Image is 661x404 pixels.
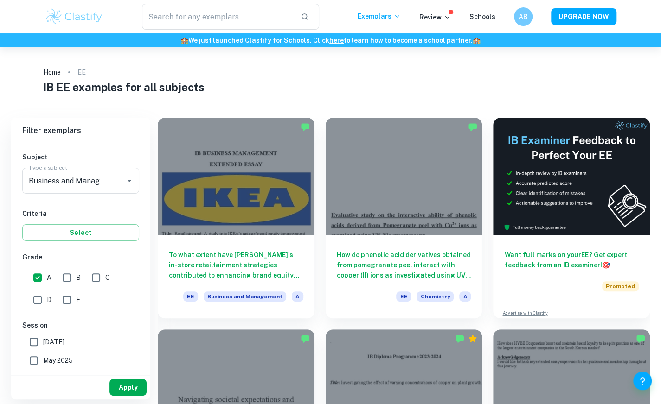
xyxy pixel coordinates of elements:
[180,37,188,44] span: 🏫
[455,334,464,343] img: Marked
[602,281,639,291] span: Promoted
[22,224,139,241] button: Select
[11,118,150,144] h6: Filter exemplars
[43,66,61,79] a: Home
[47,272,51,283] span: A
[473,37,481,44] span: 🏫
[29,164,67,171] label: Type a subject
[633,372,652,390] button: Help and Feedback
[169,250,303,280] h6: To what extent have [PERSON_NAME]'s in-store retailtainment strategies contributed to enhancing b...
[105,272,110,283] span: C
[514,7,533,26] button: AB
[77,67,86,77] p: EE
[459,291,471,302] span: A
[468,334,477,343] div: Premium
[551,8,616,25] button: UPGRADE NOW
[326,118,482,318] a: How do phenolic acid derivatives obtained from pomegranate peel interact with copper (II) ions as...
[22,208,139,219] h6: Criteria
[109,379,147,396] button: Apply
[469,13,495,20] a: Schools
[493,118,650,235] img: Thumbnail
[292,291,303,302] span: A
[329,37,344,44] a: here
[22,320,139,330] h6: Session
[22,152,139,162] h6: Subject
[301,334,310,343] img: Marked
[22,252,139,262] h6: Grade
[47,295,51,305] span: D
[43,79,618,95] h1: IB EE examples for all subjects
[493,118,650,318] a: Want full marks on yourEE? Get expert feedback from an IB examiner!PromotedAdvertise with Clastify
[396,291,411,302] span: EE
[518,12,528,22] h6: AB
[43,337,64,347] span: [DATE]
[2,35,659,45] h6: We just launched Clastify for Schools. Click to learn how to become a school partner.
[183,291,198,302] span: EE
[43,355,73,366] span: May 2025
[602,261,610,269] span: 🎯
[636,334,645,343] img: Marked
[76,295,80,305] span: E
[158,118,314,318] a: To what extent have [PERSON_NAME]'s in-store retailtainment strategies contributed to enhancing b...
[337,250,471,280] h6: How do phenolic acid derivatives obtained from pomegranate peel interact with copper (II) ions as...
[204,291,286,302] span: Business and Management
[76,272,81,283] span: B
[301,122,310,132] img: Marked
[417,291,454,302] span: Chemistry
[468,122,477,132] img: Marked
[358,11,401,21] p: Exemplars
[504,250,639,270] h6: Want full marks on your EE ? Get expert feedback from an IB examiner!
[142,4,294,30] input: Search for any exemplars...
[419,12,451,22] p: Review
[123,174,136,187] button: Open
[502,310,547,316] a: Advertise with Clastify
[45,7,104,26] img: Clastify logo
